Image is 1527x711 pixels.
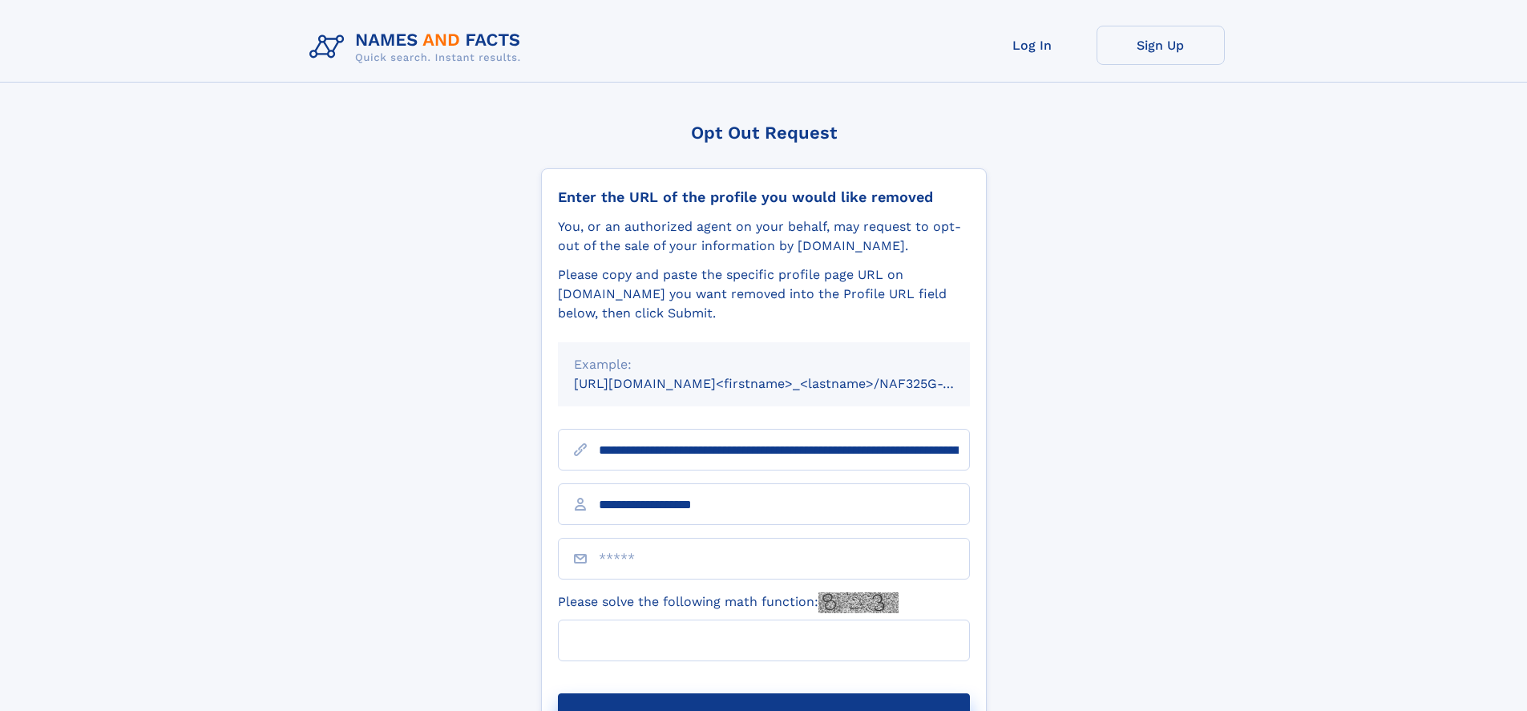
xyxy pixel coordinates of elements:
[1097,26,1225,65] a: Sign Up
[558,265,970,323] div: Please copy and paste the specific profile page URL on [DOMAIN_NAME] you want removed into the Pr...
[558,592,899,613] label: Please solve the following math function:
[303,26,534,69] img: Logo Names and Facts
[558,188,970,206] div: Enter the URL of the profile you would like removed
[574,355,954,374] div: Example:
[574,376,1000,391] small: [URL][DOMAIN_NAME]<firstname>_<lastname>/NAF325G-xxxxxxxx
[541,123,987,143] div: Opt Out Request
[558,217,970,256] div: You, or an authorized agent on your behalf, may request to opt-out of the sale of your informatio...
[968,26,1097,65] a: Log In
